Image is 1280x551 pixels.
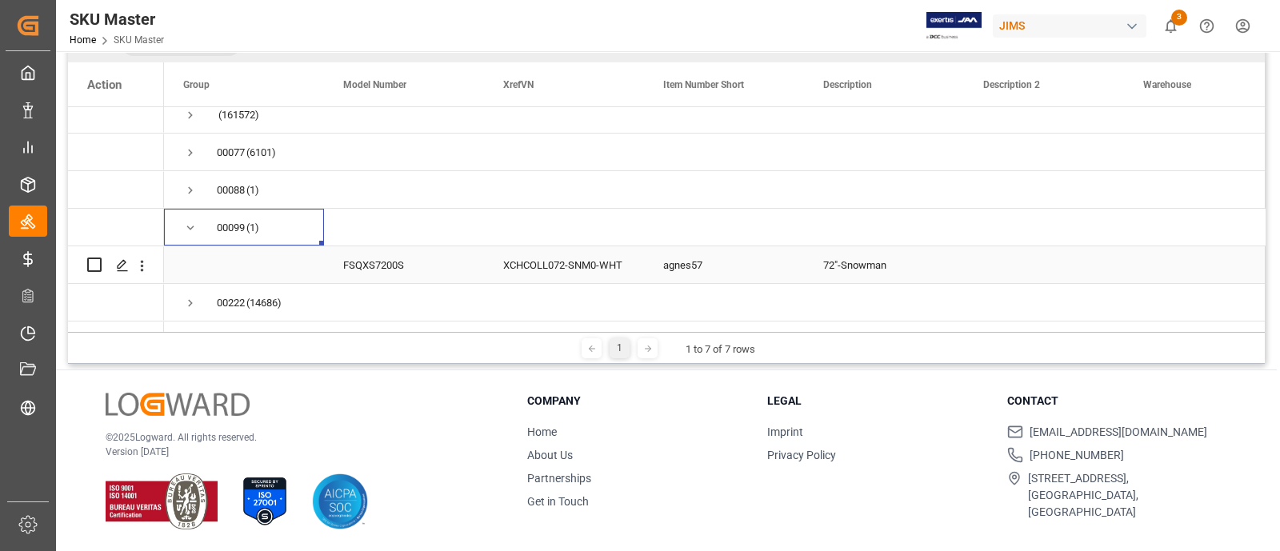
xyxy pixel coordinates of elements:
[324,246,484,283] div: FSQXS7200S
[68,321,164,359] div: Press SPACE to select this row.
[237,473,293,529] img: ISO 27001 Certification
[246,285,282,321] span: (14686)
[70,7,164,31] div: SKU Master
[106,473,218,529] img: ISO 9001 & ISO 14001 Certification
[767,425,803,438] a: Imprint
[68,246,164,284] div: Press SPACE to select this row.
[68,284,164,321] div: Press SPACE to select this row.
[68,209,164,246] div: Press SPACE to select this row.
[983,79,1040,90] span: Description 2
[926,12,982,40] img: Exertis%20JAM%20-%20Email%20Logo.jpg_1722504956.jpg
[484,246,644,283] div: XCHCOLL072-SNM0-WHT
[1007,393,1227,409] h3: Contact
[68,134,164,171] div: Press SPACE to select this row.
[610,338,630,358] div: 1
[246,210,259,246] span: (1)
[644,246,804,283] div: agnes57
[527,472,591,485] a: Partnerships
[68,96,164,134] div: Press SPACE to select this row.
[527,449,573,461] a: About Us
[246,134,276,171] span: (6101)
[527,425,557,438] a: Home
[686,341,755,357] div: 1 to 7 of 7 rows
[1143,79,1191,90] span: Warehouse
[804,246,964,283] div: 72"-Snowman
[312,473,368,529] img: AICPA SOC
[503,79,534,90] span: XrefVN
[1189,8,1225,44] button: Help Center
[767,449,836,461] a: Privacy Policy
[1030,447,1124,464] span: [PHONE_NUMBER]
[993,14,1146,38] div: JIMS
[767,393,987,409] h3: Legal
[993,10,1153,41] button: JIMS
[217,322,234,359] div: 222
[823,79,872,90] span: Description
[70,34,96,46] a: Home
[106,445,487,459] p: Version [DATE]
[663,79,744,90] span: Item Number Short
[1030,424,1207,441] span: [EMAIL_ADDRESS][DOMAIN_NAME]
[217,285,245,321] div: 00222
[87,78,122,92] div: Action
[246,172,259,209] span: (1)
[1028,470,1227,521] span: [STREET_ADDRESS], [GEOGRAPHIC_DATA], [GEOGRAPHIC_DATA]
[217,172,245,209] div: 00088
[235,322,259,359] span: (243)
[106,430,487,445] p: © 2025 Logward. All rights reserved.
[183,79,210,90] span: Group
[343,79,406,90] span: Model Number
[527,495,589,508] a: Get in Touch
[217,134,245,171] div: 00077
[68,171,164,209] div: Press SPACE to select this row.
[1171,10,1187,26] span: 3
[106,393,250,416] img: Logward Logo
[217,210,245,246] div: 00099
[1153,8,1189,44] button: show 3 new notifications
[527,393,747,409] h3: Company
[218,97,259,134] span: (161572)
